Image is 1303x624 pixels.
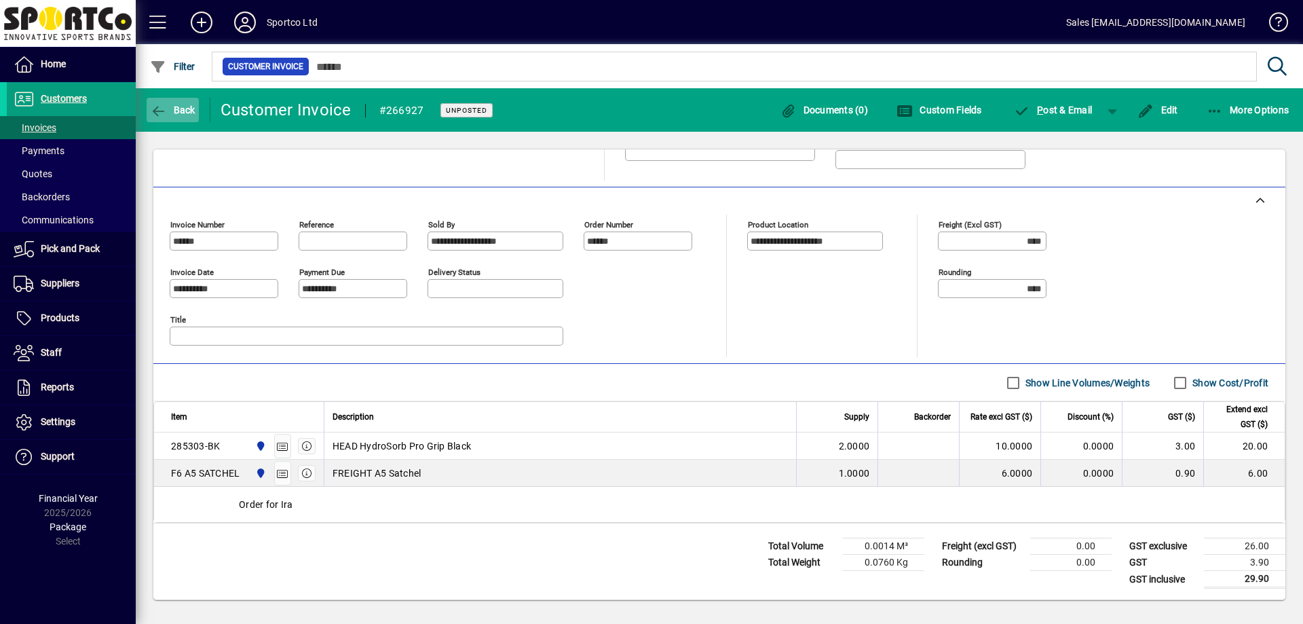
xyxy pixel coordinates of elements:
[1066,12,1245,33] div: Sales [EMAIL_ADDRESS][DOMAIN_NAME]
[1122,571,1204,588] td: GST inclusive
[1068,409,1114,424] span: Discount (%)
[136,98,210,122] app-page-header-button: Back
[171,439,220,453] div: 285303-BK
[14,168,52,179] span: Quotes
[147,98,199,122] button: Back
[170,315,186,325] mat-label: Title
[41,278,79,289] span: Suppliers
[843,538,924,555] td: 0.0014 M³
[839,439,870,453] span: 2.0000
[41,243,100,254] span: Pick and Pack
[14,145,64,156] span: Payments
[939,220,1002,230] mat-label: Freight (excl GST)
[776,98,871,122] button: Documents (0)
[1037,105,1043,115] span: P
[896,105,982,115] span: Custom Fields
[180,10,223,35] button: Add
[379,100,424,122] div: #266927
[50,521,86,532] span: Package
[7,267,136,301] a: Suppliers
[1040,433,1122,460] td: 0.0000
[171,466,240,480] div: F6 A5 SATCHEL
[1204,555,1285,571] td: 3.90
[1207,105,1289,115] span: More Options
[914,409,951,424] span: Backorder
[41,347,62,358] span: Staff
[7,185,136,208] a: Backorders
[1040,460,1122,487] td: 0.0000
[839,466,870,480] span: 1.0000
[1203,98,1293,122] button: More Options
[968,466,1032,480] div: 6.0000
[1204,538,1285,555] td: 26.00
[1023,376,1150,390] label: Show Line Volumes/Weights
[7,336,136,370] a: Staff
[267,12,318,33] div: Sportco Ltd
[150,105,195,115] span: Back
[1203,433,1285,460] td: 20.00
[748,220,808,230] mat-label: Product location
[154,487,1285,522] div: Order for Ira
[252,466,267,481] span: Sportco Ltd Warehouse
[7,116,136,139] a: Invoices
[1122,433,1203,460] td: 3.00
[333,466,421,480] span: FREIGHT A5 Satchel
[1212,402,1268,432] span: Extend excl GST ($)
[41,382,74,392] span: Reports
[584,220,633,230] mat-label: Order number
[761,555,843,571] td: Total Weight
[1137,105,1178,115] span: Edit
[170,220,225,230] mat-label: Invoice number
[147,54,199,79] button: Filter
[7,139,136,162] a: Payments
[935,538,1030,555] td: Freight (excl GST)
[935,555,1030,571] td: Rounding
[333,439,471,453] span: HEAD HydroSorb Pro Grip Black
[1259,3,1286,47] a: Knowledge Base
[221,99,352,121] div: Customer Invoice
[7,48,136,81] a: Home
[446,106,487,115] span: Unposted
[41,93,87,104] span: Customers
[333,409,374,424] span: Description
[428,268,480,277] mat-label: Delivery status
[7,405,136,439] a: Settings
[893,98,985,122] button: Custom Fields
[970,409,1032,424] span: Rate excl GST ($)
[7,440,136,474] a: Support
[299,220,334,230] mat-label: Reference
[1122,555,1204,571] td: GST
[41,58,66,69] span: Home
[843,555,924,571] td: 0.0760 Kg
[14,215,94,225] span: Communications
[1190,376,1268,390] label: Show Cost/Profit
[1030,555,1112,571] td: 0.00
[1030,538,1112,555] td: 0.00
[7,371,136,405] a: Reports
[150,61,195,72] span: Filter
[299,268,345,277] mat-label: Payment due
[228,60,303,73] span: Customer Invoice
[939,268,971,277] mat-label: Rounding
[1122,538,1204,555] td: GST exclusive
[7,208,136,232] a: Communications
[223,10,267,35] button: Profile
[1007,98,1099,122] button: Post & Email
[7,162,136,185] a: Quotes
[844,409,869,424] span: Supply
[41,416,75,427] span: Settings
[761,538,843,555] td: Total Volume
[1122,460,1203,487] td: 0.90
[7,232,136,266] a: Pick and Pack
[1203,460,1285,487] td: 6.00
[780,105,868,115] span: Documents (0)
[968,439,1032,453] div: 10.0000
[428,220,455,230] mat-label: Sold by
[1014,105,1093,115] span: ost & Email
[39,493,98,504] span: Financial Year
[1168,409,1195,424] span: GST ($)
[252,439,267,454] span: Sportco Ltd Warehouse
[1134,98,1182,122] button: Edit
[1204,571,1285,588] td: 29.90
[171,409,187,424] span: Item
